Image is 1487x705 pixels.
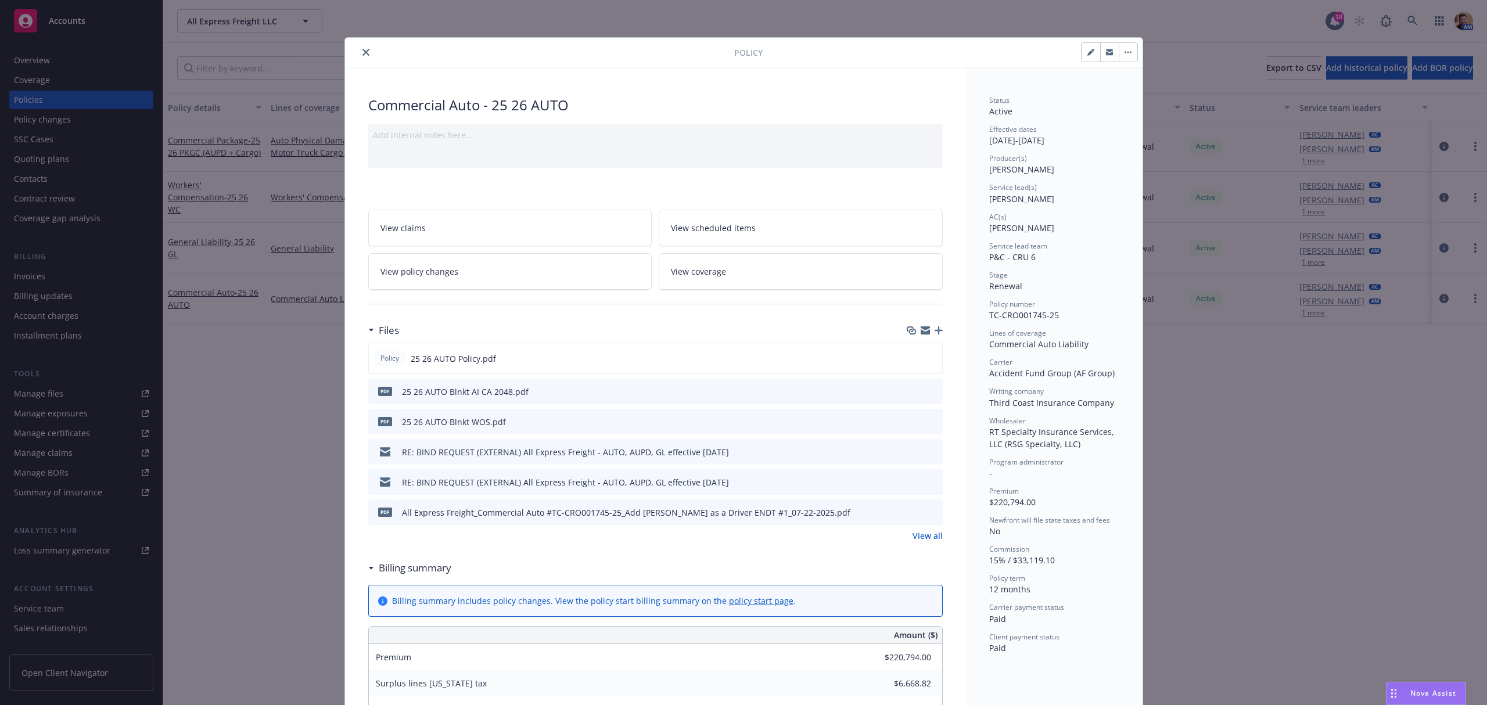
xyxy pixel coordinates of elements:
[989,280,1022,292] span: Renewal
[989,573,1025,583] span: Policy term
[989,555,1055,566] span: 15% / $33,119.10
[989,426,1116,449] span: RT Specialty Insurance Services, LLC (RSG Specialty, LLC)
[989,584,1030,595] span: 12 months
[368,323,399,338] div: Files
[909,506,918,519] button: download file
[989,602,1064,612] span: Carrier payment status
[729,595,793,606] a: policy start page
[368,253,652,290] a: View policy changes
[379,560,451,575] h3: Billing summary
[909,446,918,458] button: download file
[734,46,763,59] span: Policy
[659,210,943,246] a: View scheduled items
[989,95,1010,105] span: Status
[989,642,1006,653] span: Paid
[359,45,373,59] button: close
[402,386,529,398] div: 25 26 AUTO Blnkt AI CA 2048.pdf
[909,476,918,488] button: download file
[989,357,1012,367] span: Carrier
[1410,688,1456,698] span: Nova Assist
[378,417,392,426] span: pdf
[989,632,1059,642] span: Client payment status
[989,467,992,479] span: -
[863,649,938,666] input: 0.00
[402,446,729,458] div: RE: BIND REQUEST (EXTERNAL) All Express Freight - AUTO, AUPD, GL effective [DATE]
[989,182,1037,192] span: Service lead(s)
[989,164,1054,175] span: [PERSON_NAME]
[894,629,938,641] span: Amount ($)
[909,416,918,428] button: download file
[378,353,401,364] span: Policy
[1387,682,1401,704] div: Drag to move
[989,368,1115,379] span: Accident Fund Group (AF Group)
[376,678,487,689] span: Surplus lines [US_STATE] tax
[909,386,918,398] button: download file
[402,476,729,488] div: RE: BIND REQUEST (EXTERNAL) All Express Freight - AUTO, AUPD, GL effective [DATE]
[928,416,938,428] button: preview file
[659,253,943,290] a: View coverage
[380,222,426,234] span: View claims
[368,560,451,575] div: Billing summary
[989,153,1027,163] span: Producer(s)
[989,544,1029,554] span: Commission
[989,515,1110,525] span: Newfront will file state taxes and fees
[989,222,1054,233] span: [PERSON_NAME]
[989,526,1000,537] span: No
[380,265,458,278] span: View policy changes
[1386,682,1466,705] button: Nova Assist
[989,457,1064,467] span: Program administrator
[989,241,1047,251] span: Service lead team
[928,506,938,519] button: preview file
[368,95,943,115] div: Commercial Auto - 25 26 AUTO
[411,352,496,365] span: 25 26 AUTO Policy.pdf
[989,397,1114,408] span: Third Coast Insurance Company
[989,416,1026,426] span: Wholesaler
[928,476,938,488] button: preview file
[989,486,1019,496] span: Premium
[989,310,1059,321] span: TC-CRO001745-25
[989,386,1044,396] span: Writing company
[989,124,1037,134] span: Effective dates
[402,506,850,519] div: All Express Freight_Commercial Auto #TC-CRO001745-25_Add [PERSON_NAME] as a Driver ENDT #1_07-22-...
[989,270,1008,280] span: Stage
[378,508,392,516] span: pdf
[379,323,399,338] h3: Files
[989,339,1089,350] span: Commercial Auto Liability
[989,497,1036,508] span: $220,794.00
[928,386,938,398] button: preview file
[989,106,1012,117] span: Active
[373,129,938,141] div: Add internal notes here...
[989,193,1054,204] span: [PERSON_NAME]
[376,652,411,663] span: Premium
[989,251,1036,262] span: P&C - CRU 6
[989,124,1119,146] div: [DATE] - [DATE]
[402,416,506,428] div: 25 26 AUTO Blnkt WOS.pdf
[378,387,392,395] span: pdf
[908,352,918,365] button: download file
[392,595,796,607] div: Billing summary includes policy changes. View the policy start billing summary on the .
[989,328,1046,338] span: Lines of coverage
[913,530,943,542] a: View all
[671,222,756,234] span: View scheduled items
[989,299,1035,309] span: Policy number
[927,352,938,365] button: preview file
[863,675,938,692] input: 0.00
[368,210,652,246] a: View claims
[989,212,1007,222] span: AC(s)
[928,446,938,458] button: preview file
[989,613,1006,624] span: Paid
[671,265,726,278] span: View coverage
